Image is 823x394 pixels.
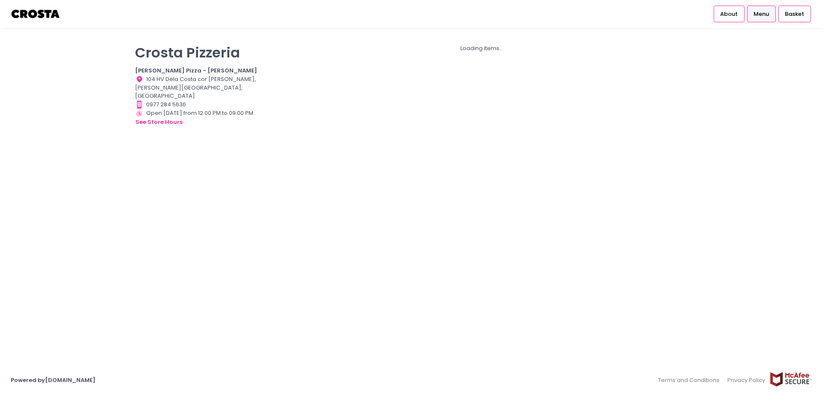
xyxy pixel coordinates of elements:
span: About [720,10,738,18]
span: Menu [754,10,769,18]
span: Basket [785,10,804,18]
a: Powered by[DOMAIN_NAME] [11,376,96,384]
img: mcafee-secure [769,372,812,387]
img: logo [11,6,61,21]
button: see store hours [135,117,183,127]
b: [PERSON_NAME] Pizza - [PERSON_NAME] [135,66,257,75]
a: About [714,6,745,22]
div: 104 HV Dela Costa cor [PERSON_NAME], [PERSON_NAME][GEOGRAPHIC_DATA], [GEOGRAPHIC_DATA] [135,75,265,100]
a: Terms and Conditions [658,372,724,388]
a: Privacy Policy [724,372,770,388]
p: Crosta Pizzeria [135,44,265,61]
div: Open [DATE] from 12:00 PM to 09:00 PM [135,109,265,127]
a: Menu [747,6,776,22]
div: 0977 284 5636 [135,100,265,109]
div: Loading items... [276,44,688,53]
